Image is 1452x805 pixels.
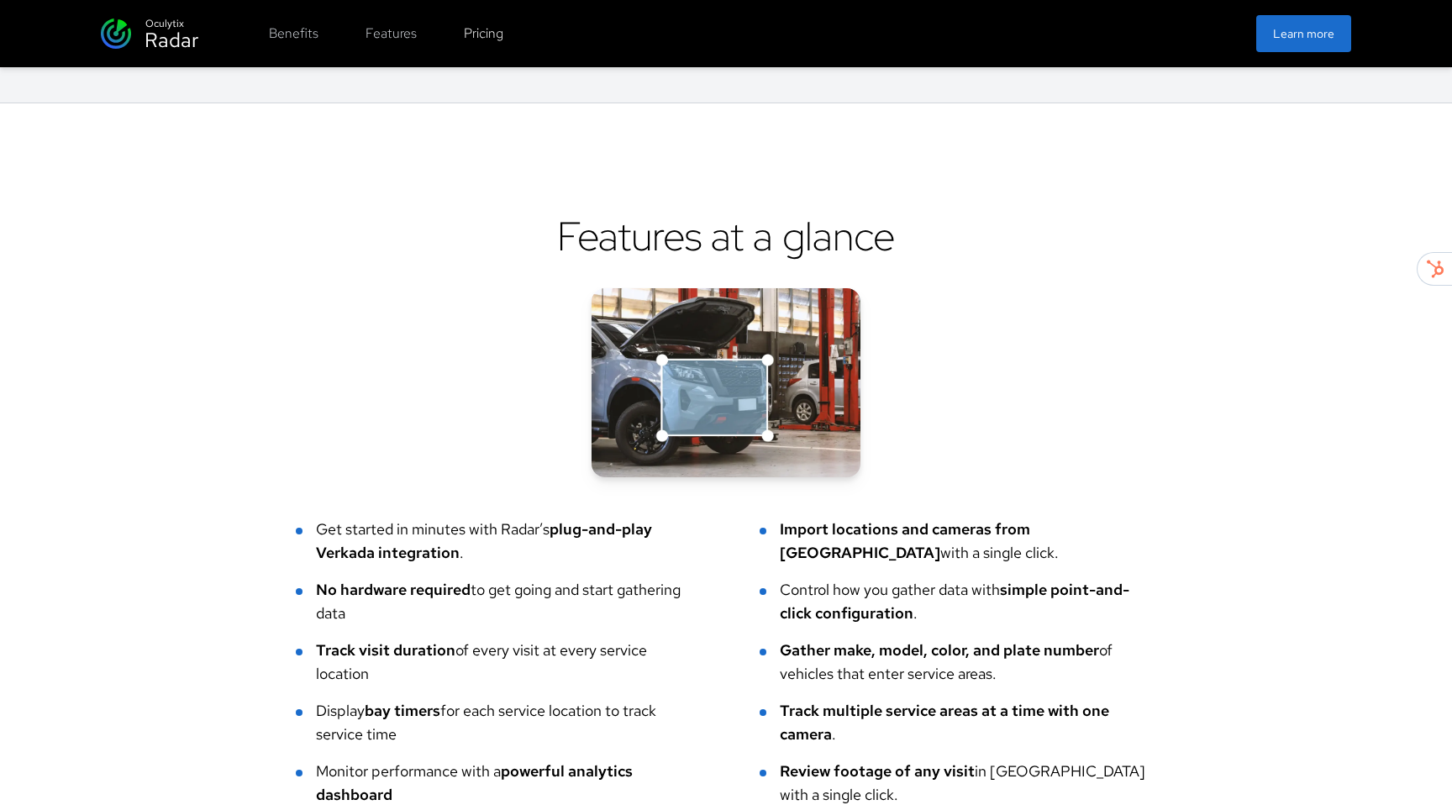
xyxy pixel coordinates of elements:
[780,701,1109,744] span: Track multiple service areas at a time with one camera
[780,639,1156,686] div: of vehicles that enter service areas.
[316,518,692,565] div: Get started in minutes with Radar’s .
[780,578,1156,625] div: Control how you gather data with .
[145,27,198,54] div: Radar
[316,699,692,746] div: Display for each service location to track service time
[557,211,895,261] h2: Features at a glance
[780,761,975,781] span: Review footage of any visit
[780,518,1156,565] div: with a single click.
[1256,15,1351,52] button: Learn more
[316,578,692,625] div: to get going and start gathering data
[101,13,198,54] button: Oculytix Radar
[316,640,455,660] span: Track visit duration
[316,580,471,599] span: No hardware required
[780,519,1030,562] span: Import locations and cameras from [GEOGRAPHIC_DATA]
[259,17,329,50] button: Benefits
[316,639,692,686] div: of every visit at every service location
[355,17,427,50] button: Features
[454,17,513,50] button: Pricing
[592,288,860,477] img: Detection area edit graphic
[780,699,1156,746] div: .
[365,701,440,720] span: bay timers
[780,640,1099,660] span: Gather make, model, color, and plate number
[101,18,131,49] img: Radar Logo
[145,16,184,31] div: Oculytix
